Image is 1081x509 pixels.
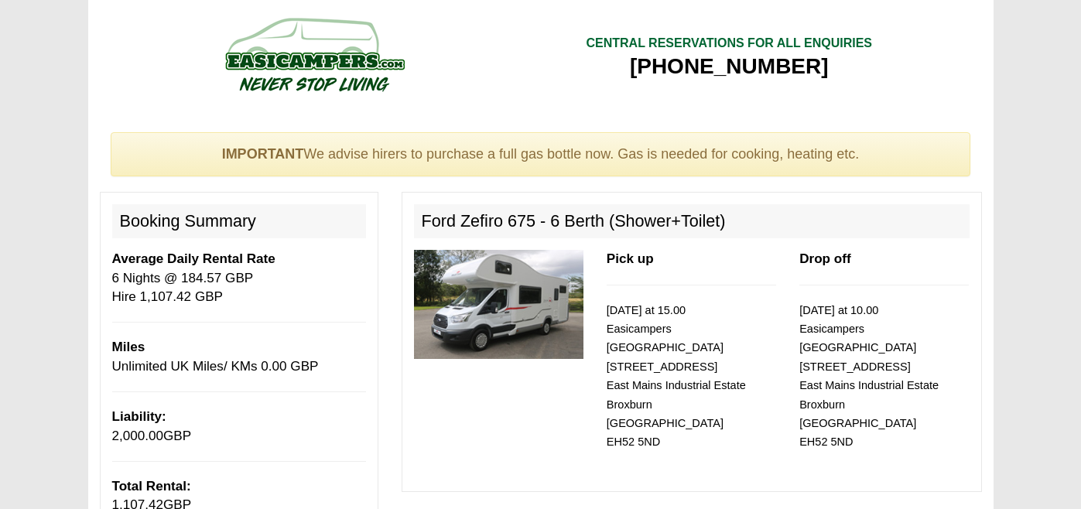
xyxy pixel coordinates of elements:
p: Unlimited UK Miles/ KMs 0.00 GBP [112,338,366,376]
img: 330.jpg [414,250,583,359]
h2: Booking Summary [112,204,366,238]
b: Total Rental: [112,479,191,494]
b: Liability: [112,409,166,424]
small: [DATE] at 10.00 Easicampers [GEOGRAPHIC_DATA] [STREET_ADDRESS] East Mains Industrial Estate Broxb... [799,304,939,449]
img: campers-checkout-logo.png [167,12,461,97]
span: 2,000.00 [112,429,164,443]
p: 6 Nights @ 184.57 GBP Hire 1,107.42 GBP [112,250,366,306]
b: Miles [112,340,145,354]
div: [PHONE_NUMBER] [586,53,872,80]
div: CENTRAL RESERVATIONS FOR ALL ENQUIRIES [586,35,872,53]
b: Drop off [799,251,850,266]
b: Pick up [607,251,654,266]
div: We advise hirers to purchase a full gas bottle now. Gas is needed for cooking, heating etc. [111,132,971,177]
strong: IMPORTANT [222,146,304,162]
small: [DATE] at 15.00 Easicampers [GEOGRAPHIC_DATA] [STREET_ADDRESS] East Mains Industrial Estate Broxb... [607,304,746,449]
b: Average Daily Rental Rate [112,251,275,266]
h2: Ford Zefiro 675 - 6 Berth (Shower+Toilet) [414,204,970,238]
p: GBP [112,408,366,446]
